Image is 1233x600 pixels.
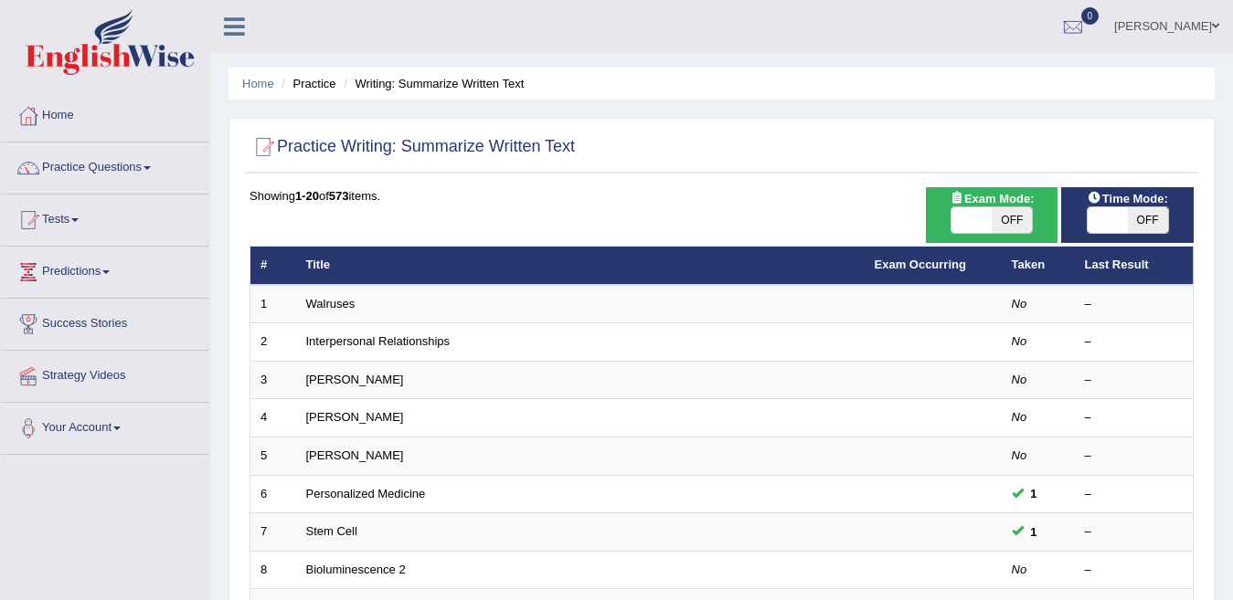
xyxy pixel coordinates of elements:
a: [PERSON_NAME] [306,410,404,424]
em: No [1012,297,1027,311]
h2: Practice Writing: Summarize Written Text [250,133,575,161]
b: 573 [329,189,349,203]
th: Title [296,247,865,285]
a: Strategy Videos [1,351,209,396]
li: Writing: Summarize Written Text [339,75,524,92]
td: 1 [250,285,296,323]
li: Practice [277,75,335,92]
b: 1-20 [295,189,319,203]
em: No [1012,410,1027,424]
div: Showing of items. [250,187,1194,205]
th: Taken [1002,247,1075,285]
a: Your Account [1,403,209,448]
a: Predictions [1,247,209,292]
div: – [1085,523,1184,541]
div: – [1085,486,1184,503]
em: No [1012,448,1027,462]
span: You can still take this question [1024,484,1045,503]
span: 0 [1081,7,1100,25]
div: – [1085,372,1184,389]
span: Time Mode: [1080,189,1175,208]
em: No [1012,334,1027,348]
em: No [1012,563,1027,576]
td: 5 [250,437,296,476]
div: – [1085,562,1184,579]
a: [PERSON_NAME] [306,373,404,386]
div: – [1085,409,1184,426]
a: Success Stories [1,299,209,344]
td: 3 [250,361,296,399]
em: No [1012,373,1027,386]
div: – [1085,333,1184,351]
a: Walruses [306,297,356,311]
a: Interpersonal Relationships [306,334,451,348]
a: Tests [1,195,209,240]
a: [PERSON_NAME] [306,448,404,462]
td: 2 [250,323,296,362]
a: Home [1,90,209,136]
span: OFF [1128,207,1168,233]
th: Last Result [1075,247,1194,285]
div: Show exams occurring in exams [926,187,1058,243]
div: – [1085,296,1184,313]
a: Bioluminescence 2 [306,563,406,576]
td: 6 [250,475,296,513]
span: OFF [992,207,1032,233]
td: 4 [250,399,296,437]
span: Exam Mode: [942,189,1041,208]
a: Home [242,77,274,90]
div: – [1085,447,1184,465]
a: Exam Occurring [875,258,966,271]
td: 8 [250,551,296,589]
th: # [250,247,296,285]
td: 7 [250,513,296,552]
a: Practice Questions [1,142,209,188]
a: Stem Cell [306,524,357,538]
a: Personalized Medicine [306,487,426,500]
span: You can still take this question [1024,522,1045,542]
